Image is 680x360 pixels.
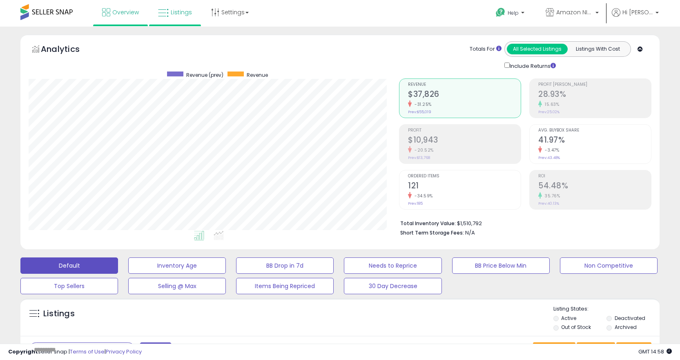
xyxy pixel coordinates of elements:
[400,218,645,228] li: $1,510,792
[408,155,430,160] small: Prev: $13,768
[508,9,519,16] span: Help
[106,348,142,356] a: Privacy Policy
[171,8,192,16] span: Listings
[542,193,560,199] small: 35.76%
[408,110,431,114] small: Prev: $55,019
[344,257,441,274] button: Needs to Reprice
[495,7,506,18] i: Get Help
[236,278,334,294] button: Items Being Repriced
[20,257,118,274] button: Default
[41,43,96,57] h5: Analytics
[616,342,651,356] button: Actions
[612,8,659,27] a: Hi [PERSON_NAME]
[408,181,521,192] h2: 121
[615,324,637,331] label: Archived
[408,174,521,179] span: Ordered Items
[140,342,172,357] button: Filters
[615,315,645,322] label: Deactivated
[400,229,464,236] b: Short Term Storage Fees:
[412,101,432,107] small: -31.25%
[43,308,75,320] h5: Listings
[498,61,566,70] div: Include Returns
[408,135,521,146] h2: $10,943
[538,174,651,179] span: ROI
[20,278,118,294] button: Top Sellers
[186,72,223,78] span: Revenue (prev)
[408,83,521,87] span: Revenue
[247,72,268,78] span: Revenue
[622,8,653,16] span: Hi [PERSON_NAME]
[538,128,651,133] span: Avg. Buybox Share
[465,229,475,237] span: N/A
[408,89,521,101] h2: $37,826
[538,89,651,101] h2: 28.93%
[553,305,660,313] p: Listing States:
[408,128,521,133] span: Profit
[538,110,560,114] small: Prev: 25.02%
[408,201,423,206] small: Prev: 185
[561,315,576,322] label: Active
[561,324,591,331] label: Out of Stock
[344,278,441,294] button: 30 Day Decrease
[507,44,568,54] button: All Selected Listings
[567,44,628,54] button: Listings With Cost
[8,348,38,356] strong: Copyright
[542,147,559,153] small: -3.47%
[452,257,550,274] button: BB Price Below Min
[542,101,559,107] small: 15.63%
[128,278,226,294] button: Selling @ Max
[638,348,672,356] span: 2025-08-11 14:58 GMT
[128,257,226,274] button: Inventory Age
[538,181,651,192] h2: 54.48%
[538,83,651,87] span: Profit [PERSON_NAME]
[400,220,456,227] b: Total Inventory Value:
[577,342,615,356] button: Columns
[236,257,334,274] button: BB Drop in 7d
[533,342,575,356] button: Save View
[560,257,658,274] button: Non Competitive
[556,8,593,16] span: Amazon NINJA
[538,155,560,160] small: Prev: 43.48%
[489,1,533,27] a: Help
[538,135,651,146] h2: 41.97%
[112,8,139,16] span: Overview
[412,193,433,199] small: -34.59%
[470,45,502,53] div: Totals For
[538,201,559,206] small: Prev: 40.13%
[8,348,142,356] div: seller snap | |
[412,147,434,153] small: -20.52%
